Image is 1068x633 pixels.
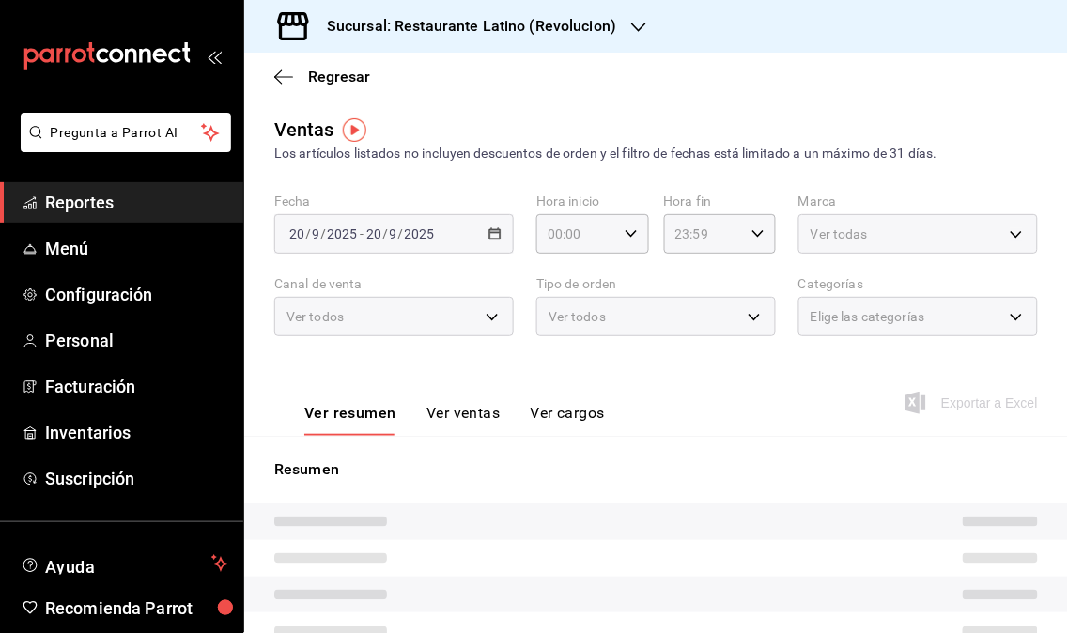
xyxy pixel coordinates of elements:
span: Ver todas [811,224,868,243]
span: / [320,226,326,241]
div: Ventas [274,116,334,144]
span: Suscripción [45,466,228,491]
button: Ver resumen [304,404,396,436]
span: Ver todos [549,307,606,326]
label: Marca [798,195,1038,208]
label: Hora fin [664,195,777,208]
input: ---- [404,226,436,241]
span: Personal [45,328,228,353]
div: Los artículos listados no incluyen descuentos de orden y el filtro de fechas está limitado a un m... [274,144,1038,163]
span: Regresar [308,68,370,85]
span: Ver todos [286,307,344,326]
span: Recomienda Parrot [45,595,228,621]
span: Elige las categorías [811,307,925,326]
label: Tipo de orden [536,278,776,291]
span: Pregunta a Parrot AI [51,123,202,143]
input: -- [389,226,398,241]
input: -- [311,226,320,241]
h3: Sucursal: Restaurante Latino (Revolucion) [312,15,616,38]
span: Facturación [45,374,228,399]
span: Inventarios [45,420,228,445]
input: ---- [326,226,358,241]
label: Canal de venta [274,278,514,291]
span: / [398,226,404,241]
label: Fecha [274,195,514,208]
label: Hora inicio [536,195,649,208]
span: Menú [45,236,228,261]
span: Ayuda [45,552,204,575]
span: / [305,226,311,241]
button: open_drawer_menu [207,49,222,64]
button: Pregunta a Parrot AI [21,113,231,152]
label: Categorías [798,278,1038,291]
div: navigation tabs [304,404,605,436]
input: -- [365,226,382,241]
img: Tooltip marker [343,118,366,142]
p: Resumen [274,458,1038,481]
span: - [360,226,364,241]
button: Ver cargos [531,404,606,436]
a: Pregunta a Parrot AI [13,136,231,156]
input: -- [288,226,305,241]
button: Regresar [274,68,370,85]
span: Configuración [45,282,228,307]
span: Reportes [45,190,228,215]
button: Ver ventas [426,404,501,436]
span: / [382,226,388,241]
